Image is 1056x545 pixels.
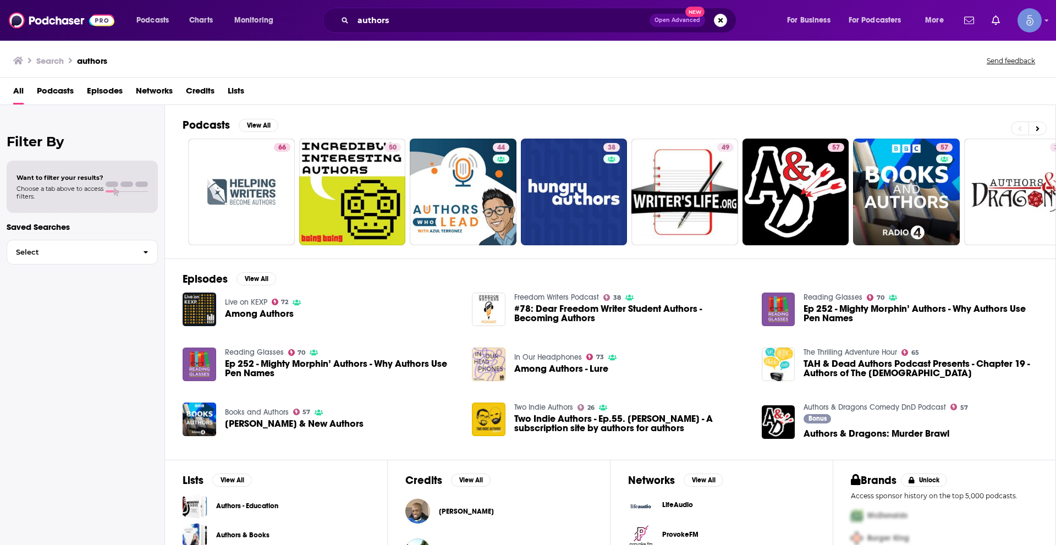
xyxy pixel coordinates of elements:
h2: Brands [851,474,897,487]
span: Credits [186,82,215,104]
span: 72 [281,300,288,305]
img: Among Authors [183,293,216,326]
span: 26 [587,405,595,410]
img: Two Indie Authors - Ep.55. Ream - A subscription site by authors for authors [472,403,505,436]
a: #78: Dear Freedom Writer Student Authors - Becoming Authors [514,304,749,323]
img: Ep 252 - Mighty Morphin’ Authors - Why Authors Use Pen Names [183,348,216,381]
span: 66 [278,142,286,153]
a: NetworksView All [628,474,723,487]
button: Open AdvancedNew [650,14,705,27]
a: 57 [828,143,844,152]
a: Podcasts [37,82,74,104]
a: Reading Glasses [225,348,284,357]
button: open menu [779,12,844,29]
h2: Podcasts [183,118,230,132]
span: 57 [832,142,840,153]
a: 49 [631,139,738,245]
button: Send feedback [983,56,1038,65]
img: Ep 252 - Mighty Morphin’ Authors - Why Authors Use Pen Names [762,293,795,326]
span: Select [7,249,134,256]
span: TAH & Dead Authors Podcast Presents - Chapter 19 - Authors of The [DEMOGRAPHIC_DATA] [804,359,1038,378]
span: Bonus [809,415,827,422]
a: PodcastsView All [183,118,278,132]
a: Freedom Writers Podcast [514,293,599,302]
span: [PERSON_NAME] & New Authors [225,419,364,428]
a: 38 [603,143,620,152]
a: 65 [901,349,919,356]
h2: Filter By [7,134,158,150]
span: For Podcasters [849,13,901,28]
img: Sean Gold [405,499,430,524]
a: Podchaser - Follow, Share and Rate Podcasts [9,10,114,31]
span: Ep 252 - Mighty Morphin’ Authors - Why Authors Use Pen Names [804,304,1038,323]
span: 57 [302,410,310,415]
span: 70 [298,350,305,355]
span: 65 [911,350,919,355]
a: 57 [743,139,849,245]
span: Logged in as Spiral5-G1 [1018,8,1042,32]
a: Sarah Winman & New Authors [183,403,216,436]
a: 72 [272,299,289,305]
button: View All [212,474,252,487]
a: Authors - Education [183,494,207,519]
a: 44 [410,139,516,245]
button: Sean GoldSean Gold [405,494,592,529]
span: Choose a tab above to access filters. [16,185,103,200]
span: 57 [960,405,968,410]
a: Charts [182,12,219,29]
span: Charts [189,13,213,28]
a: 66 [274,143,290,152]
img: User Profile [1018,8,1042,32]
h2: Lists [183,474,204,487]
span: Open Advanced [654,18,700,23]
a: LifeAudio logoLifeAudio [628,494,815,519]
a: Authors - Education [216,500,278,512]
button: open menu [842,12,917,29]
div: Search podcasts, credits, & more... [333,8,747,33]
button: Show profile menu [1018,8,1042,32]
span: Two Indie Authors - Ep.55. [PERSON_NAME] - A subscription site by authors for authors [514,414,749,433]
a: 38 [521,139,628,245]
a: Reading Glasses [804,293,862,302]
a: 70 [288,349,306,356]
button: Select [7,240,158,265]
a: Two Indie Authors - Ep.55. Ream - A subscription site by authors for authors [514,414,749,433]
a: 57 [853,139,960,245]
img: TAH & Dead Authors Podcast Presents - Chapter 19 - Authors of The Gospels [762,348,795,381]
span: McDonalds [867,511,908,520]
a: Networks [136,82,173,104]
span: 57 [941,142,948,153]
p: Saved Searches [7,222,158,232]
span: For Business [787,13,831,28]
h3: Search [36,56,64,66]
button: open menu [129,12,183,29]
a: ListsView All [183,474,252,487]
span: More [925,13,944,28]
button: View All [684,474,723,487]
span: [PERSON_NAME] [439,507,494,516]
span: ProvokeFM [662,530,698,539]
a: Episodes [87,82,123,104]
a: Authors & Dragons: Murder Brawl [804,429,949,438]
a: 57 [950,404,968,410]
a: Authors & Dragons Comedy DnD Podcast [804,403,946,412]
button: View All [237,272,276,285]
img: Among Authors - Lure [472,348,505,381]
a: 50 [384,143,401,152]
a: 66 [188,139,295,245]
h2: Episodes [183,272,228,286]
a: Show notifications dropdown [960,11,978,30]
span: LifeAudio [662,500,693,509]
a: Authors & Dragons: Murder Brawl [762,405,795,439]
a: EpisodesView All [183,272,276,286]
span: Ep 252 - Mighty Morphin’ Authors - Why Authors Use Pen Names [225,359,459,378]
a: 44 [493,143,509,152]
span: Want to filter your results? [16,174,103,181]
